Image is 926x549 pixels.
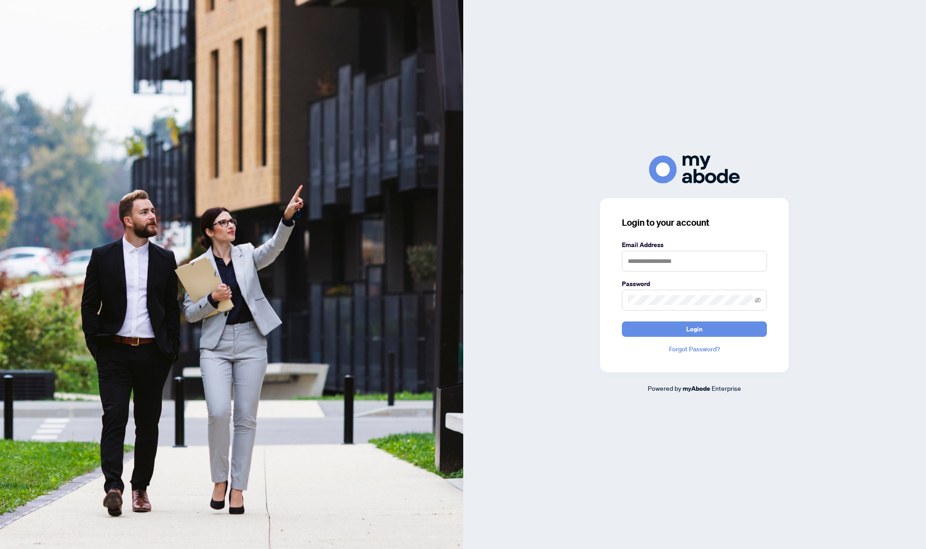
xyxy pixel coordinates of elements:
img: ma-logo [649,155,740,183]
span: Enterprise [712,384,741,392]
label: Password [622,279,767,289]
h3: Login to your account [622,216,767,229]
span: Powered by [648,384,681,392]
button: Login [622,321,767,337]
span: Login [686,322,703,336]
a: Forgot Password? [622,344,767,354]
span: eye-invisible [755,297,761,303]
a: myAbode [683,384,710,394]
label: Email Address [622,240,767,250]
